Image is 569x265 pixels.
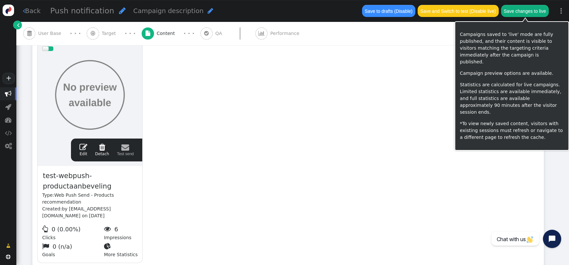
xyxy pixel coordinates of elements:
div: · · · [125,29,135,38]
span:  [91,31,95,36]
div: Type: [42,192,138,206]
span: test-webpush-productaanbeveling [42,171,138,192]
a: + [3,73,14,84]
button: Save and Switch to test (Disable live) [418,5,499,17]
span: Web Push Send - Products recommendation [42,192,114,205]
span:  [17,22,20,28]
p: Campaign preview options are available. [460,70,564,77]
span: User Base [38,30,64,37]
span: by [EMAIL_ADDRESS][DOMAIN_NAME] on [DATE] [42,206,111,218]
div: · · · [183,29,194,38]
span: Target [102,30,119,37]
span:  [258,31,265,36]
span: 6 [114,226,118,233]
a:  [2,240,15,252]
span: Campaign description [133,7,204,15]
span:  [27,31,32,36]
a: Detach [95,143,109,157]
a:  User Base · · · [23,22,87,45]
span:  [5,143,12,149]
a:  Target · · · [87,22,142,45]
span:  [146,31,150,36]
span: QA [215,30,225,37]
span:  [104,243,113,250]
a: Back [23,6,41,16]
p: Statistics are calculated for live campaigns. Limited statistics are available immediately, and f... [460,81,564,116]
button: Save to drafts (Disable) [362,5,415,17]
img: logo-icon.svg [3,5,14,16]
span:  [6,242,10,249]
div: Created: [42,206,138,219]
span:  [23,8,25,14]
span: Push notification [50,6,114,15]
span: 0 (0.00%) [52,226,81,233]
span:  [79,143,87,151]
span: Performance [270,30,302,37]
span:  [208,8,213,14]
span: 0 (n/a) [53,243,72,250]
span:  [95,143,109,151]
span:  [42,243,51,250]
a:  QA [200,22,255,45]
span:  [5,91,11,97]
a:  Performance [255,22,314,45]
div: Impressions [104,224,138,241]
span: Detach [95,143,109,156]
span:  [5,117,11,123]
span:  [5,130,12,136]
p: Campaigns saved to 'live' mode are fully published, and their content is visible to visitors matc... [460,31,564,65]
a: ⋮ [553,1,569,21]
div: · · · [70,29,81,38]
span:  [104,225,113,232]
div: Clicks [42,224,104,241]
p: *To view newly saved content, visitors with existing sessions must refresh or navigate to a diffe... [460,120,564,141]
button: Save changes to live [501,5,549,17]
a:  [13,21,22,29]
span: Content [157,30,178,37]
span:  [6,255,10,259]
span:  [42,225,50,232]
span:  [5,104,11,110]
div: More Statistics [104,241,138,258]
span:  [204,31,209,36]
span: Test send [117,143,134,157]
a: Test send [117,143,134,157]
span:  [117,143,134,151]
span:  [119,7,126,14]
a:  Content · · · [142,22,200,45]
div: Goals [42,241,104,258]
a: Edit [79,143,87,157]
